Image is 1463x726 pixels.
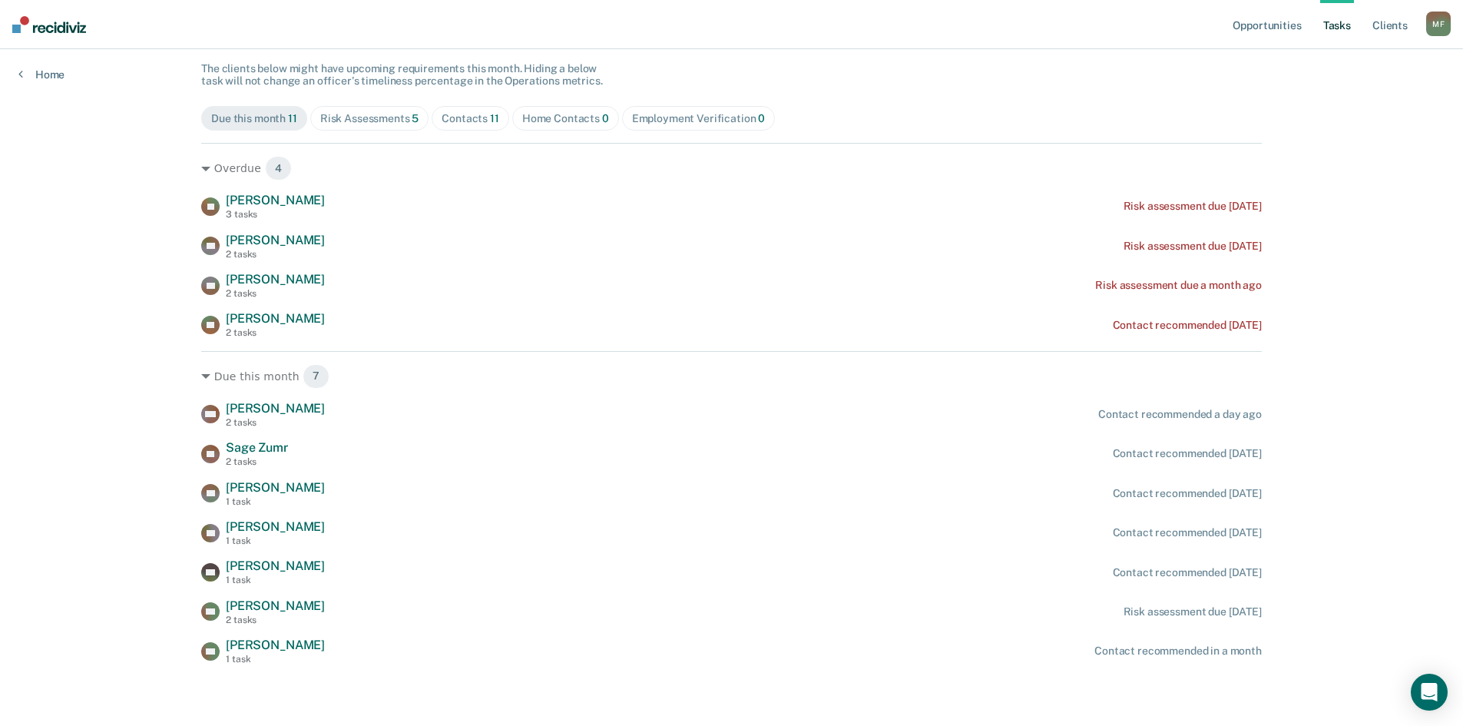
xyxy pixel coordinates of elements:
[226,575,325,585] div: 1 task
[226,311,325,326] span: [PERSON_NAME]
[632,112,766,125] div: Employment Verification
[201,62,603,88] span: The clients below might have upcoming requirements this month. Hiding a below task will not chang...
[226,193,325,207] span: [PERSON_NAME]
[1124,200,1262,213] div: Risk assessment due [DATE]
[201,364,1262,389] div: Due this month 7
[412,112,419,124] span: 5
[320,112,419,125] div: Risk Assessments
[1113,447,1262,460] div: Contact recommended [DATE]
[1124,605,1262,618] div: Risk assessment due [DATE]
[1113,526,1262,539] div: Contact recommended [DATE]
[226,598,325,613] span: [PERSON_NAME]
[1411,674,1448,711] div: Open Intercom Messenger
[201,18,1262,50] div: Tasks
[1095,279,1262,292] div: Risk assessment due a month ago
[226,480,325,495] span: [PERSON_NAME]
[226,209,325,220] div: 3 tasks
[226,417,325,428] div: 2 tasks
[226,288,325,299] div: 2 tasks
[226,456,288,467] div: 2 tasks
[1426,12,1451,36] button: MF
[201,156,1262,181] div: Overdue 4
[226,249,325,260] div: 2 tasks
[226,535,325,546] div: 1 task
[226,654,325,665] div: 1 task
[226,638,325,652] span: [PERSON_NAME]
[226,559,325,573] span: [PERSON_NAME]
[1113,319,1262,332] div: Contact recommended [DATE]
[18,68,65,81] a: Home
[1426,12,1451,36] div: M F
[490,112,499,124] span: 11
[226,615,325,625] div: 2 tasks
[1124,240,1262,253] div: Risk assessment due [DATE]
[1094,645,1262,658] div: Contact recommended in a month
[12,16,86,33] img: Recidiviz
[1113,566,1262,579] div: Contact recommended [DATE]
[288,112,297,124] span: 11
[602,112,609,124] span: 0
[758,112,765,124] span: 0
[226,327,325,338] div: 2 tasks
[522,112,609,125] div: Home Contacts
[226,519,325,534] span: [PERSON_NAME]
[226,496,325,507] div: 1 task
[226,401,325,416] span: [PERSON_NAME]
[1113,487,1262,500] div: Contact recommended [DATE]
[211,112,297,125] div: Due this month
[265,156,292,181] span: 4
[226,272,325,287] span: [PERSON_NAME]
[226,233,325,247] span: [PERSON_NAME]
[226,440,288,455] span: Sage Zumr
[1098,408,1262,421] div: Contact recommended a day ago
[303,364,329,389] span: 7
[442,112,499,125] div: Contacts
